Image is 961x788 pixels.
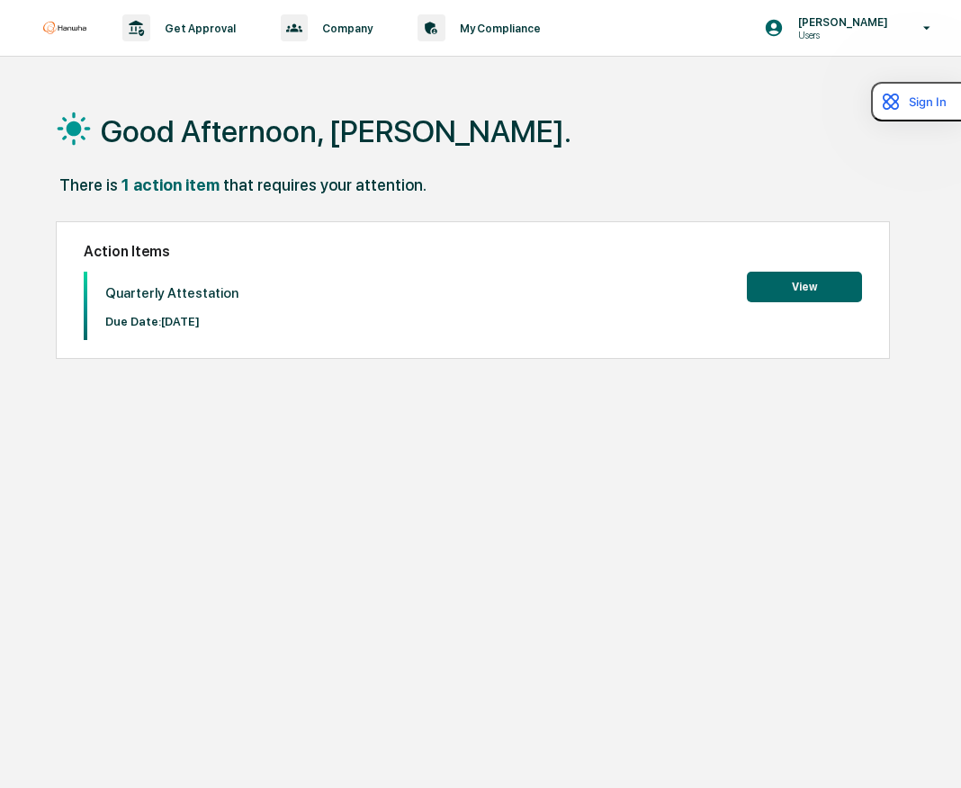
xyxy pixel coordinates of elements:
a: View [747,277,862,294]
h1: Good Afternoon, [PERSON_NAME]. [101,113,571,149]
p: Get Approval [150,22,245,35]
div: that requires your attention. [223,175,427,194]
p: My Compliance [445,22,550,35]
img: logo [43,22,86,33]
p: Users [784,29,897,41]
div: 1 action item [121,175,220,194]
p: Company [308,22,382,35]
div: There is [59,175,118,194]
h2: Action Items [84,243,862,260]
p: Quarterly Attestation [105,285,238,301]
p: [PERSON_NAME] [784,15,897,29]
p: Due Date: [DATE] [105,315,238,328]
button: View [747,272,862,302]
